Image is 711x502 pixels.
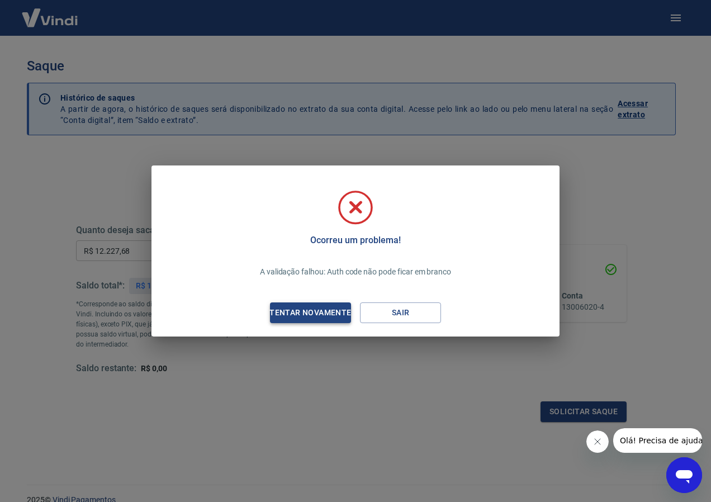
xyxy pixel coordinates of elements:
[260,266,451,278] p: A validação falhou: Auth code não pode ficar em branco
[613,428,702,453] iframe: Mensagem da empresa
[586,430,609,453] iframe: Fechar mensagem
[256,306,364,320] div: Tentar novamente
[360,302,441,323] button: Sair
[7,8,94,17] span: Olá! Precisa de ajuda?
[270,302,351,323] button: Tentar novamente
[310,235,400,246] h5: Ocorreu um problema!
[666,457,702,493] iframe: Botão para abrir a janela de mensagens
